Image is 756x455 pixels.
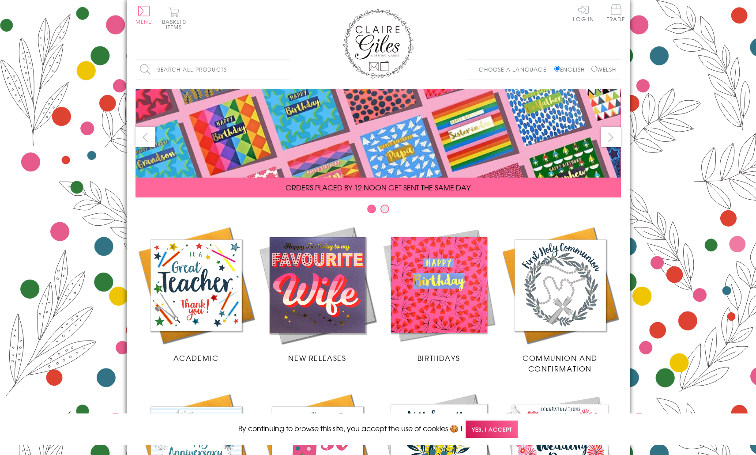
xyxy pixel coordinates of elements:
[380,205,389,213] button: Carousel Page 2
[162,7,186,30] button: Basket0 items
[591,65,617,73] label: Welsh
[554,66,560,72] input: English
[281,60,290,80] input: Search
[417,353,460,363] span: Birthdays
[343,9,414,79] img: Claire Giles Greetings Cards
[601,127,621,147] button: next
[135,204,621,218] div: Carousel Pagination
[607,4,625,23] a: Trade
[135,6,153,24] button: Menu
[135,18,153,26] span: Menu
[286,182,470,193] span: ORDERS PLACED BY 12 NOON GET SENT THE SAME DAY
[378,224,500,363] a: Birthdays
[257,224,378,363] a: New Releases
[607,4,625,22] span: Trade
[288,353,346,363] span: New Releases
[479,65,553,73] p: Choose a language:
[135,224,257,363] a: Academic
[500,224,621,374] a: Communion and Confirmation
[523,353,598,374] span: Communion and Confirmation
[466,421,518,438] span: Yes, I accept
[591,66,597,72] input: Welsh
[135,127,155,147] button: prev
[166,18,186,31] span: 0 items
[554,65,589,73] label: English
[135,60,290,80] input: Search all products
[573,4,594,22] a: Log In
[173,353,219,363] span: Academic
[367,205,376,213] button: Carousel Page 1 (Current Slide)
